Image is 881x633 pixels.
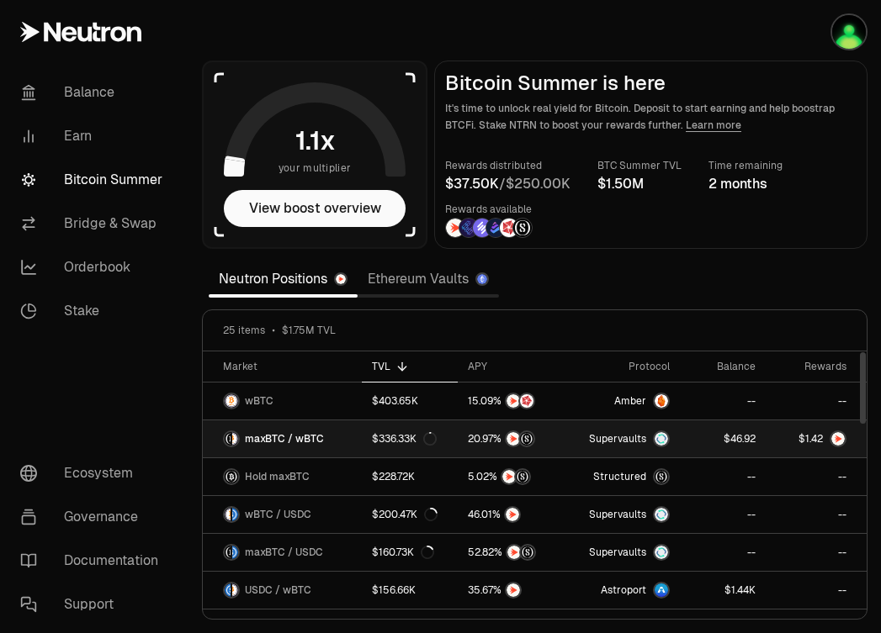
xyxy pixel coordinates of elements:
span: USDC / wBTC [245,583,311,597]
span: Astroport [601,583,646,597]
div: Rewards [776,360,847,373]
span: Supervaults [589,546,646,559]
img: Mars Fragments [520,394,533,408]
a: NTRN Logo [766,420,867,457]
a: $336.33K [362,420,457,457]
img: Bedrock Diamonds [486,219,505,237]
img: NTRN [446,219,464,237]
div: Market [223,360,352,373]
div: / [445,174,571,194]
img: Structured Points [516,470,529,483]
span: maxBTC / USDC [245,546,323,559]
img: NTRN [502,470,516,483]
a: NTRNStructured Points [458,458,569,495]
img: Supervaults [655,508,668,521]
img: NTRN [507,432,520,446]
span: Structured [593,470,646,483]
img: USDC Logo [232,546,238,559]
img: NTRN [507,394,520,408]
span: Amber [614,394,646,408]
button: NTRNMars Fragments [468,393,559,409]
img: NTRN [507,583,520,597]
a: -- [766,534,867,571]
a: -- [680,496,766,533]
a: Documentation [7,539,182,583]
span: Supervaults [589,508,646,521]
span: your multiplier [279,160,352,177]
img: maxBTC Logo [225,546,231,559]
img: NTRN Logo [831,432,845,446]
a: -- [766,572,867,609]
a: $160.73K [362,534,457,571]
a: NTRN [458,496,569,533]
div: Balance [690,360,756,373]
div: APY [468,360,559,373]
span: Hold maxBTC [245,470,310,483]
img: Mars Fragments [500,219,518,237]
a: maxBTC LogoHold maxBTC [203,458,362,495]
img: maxBTC [655,470,668,483]
button: NTRN [468,506,559,523]
img: wBTC Logo [232,432,238,446]
p: BTC Summer TVL [597,157,682,174]
p: Rewards distributed [445,157,571,174]
a: Learn more [686,119,741,132]
a: $228.72K [362,458,457,495]
p: It's time to unlock real yield for Bitcoin. Deposit to start earning and help boostrap BTCFi. Sta... [445,100,857,134]
a: Neutron Positions [209,262,358,296]
div: $200.47K [372,508,438,521]
div: $160.73K [372,546,434,559]
a: -- [766,382,867,419]
a: -- [680,534,766,571]
a: -- [766,458,867,495]
img: Structured Points [513,219,532,237]
a: USDC LogowBTC LogoUSDC / wBTC [203,572,362,609]
button: NTRNStructured Points [468,430,559,447]
a: $156.66K [362,572,457,609]
img: LEDGER-PHIL [832,15,866,49]
span: wBTC / USDC [245,508,311,521]
button: View boost overview [224,190,406,227]
a: NTRNStructured Points [458,534,569,571]
p: Time remaining [709,157,783,174]
span: wBTC [245,394,273,408]
a: Support [7,583,182,626]
img: USDC Logo [232,508,238,521]
img: USDC Logo [225,583,231,597]
a: NTRN [458,572,569,609]
img: wBTC Logo [225,394,238,408]
a: wBTC LogowBTC [203,382,362,419]
a: $200.47K [362,496,457,533]
img: maxBTC Logo [225,432,231,446]
img: Amber [655,394,668,408]
img: Structured Points [520,432,533,446]
a: SupervaultsSupervaults [568,496,680,533]
img: Structured Points [521,546,534,559]
a: Stake [7,289,182,333]
img: Ethereum Logo [477,274,487,284]
a: Balance [7,71,182,114]
img: Supervaults [655,432,668,446]
img: wBTC Logo [225,508,231,521]
a: maxBTC LogowBTC LogomaxBTC / wBTC [203,420,362,457]
a: -- [680,458,766,495]
a: NTRNStructured Points [458,420,569,457]
div: $403.65K [372,394,418,408]
div: $156.66K [372,583,416,597]
h2: Bitcoin Summer is here [445,71,857,95]
a: Astroport [568,572,680,609]
button: NTRNStructured Points [468,544,559,561]
a: -- [680,382,766,419]
img: Solv Points [473,219,491,237]
a: Governance [7,495,182,539]
div: Protocol [578,360,670,373]
div: 2 months [709,174,783,194]
a: SupervaultsSupervaults [568,420,680,457]
a: wBTC LogoUSDC LogowBTC / USDC [203,496,362,533]
a: Earn [7,114,182,158]
img: NTRN [507,546,521,559]
a: Bridge & Swap [7,202,182,245]
div: TVL [372,360,447,373]
a: AmberAmber [568,382,680,419]
a: SupervaultsSupervaults [568,534,680,571]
